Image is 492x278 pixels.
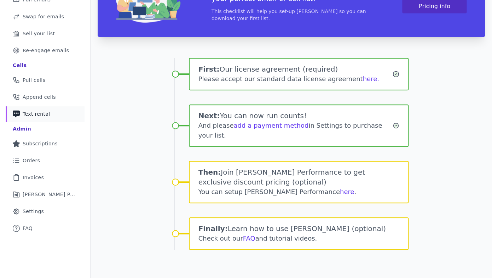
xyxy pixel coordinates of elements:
[13,62,27,69] div: Cells
[198,234,399,243] div: Check out our and tutorial videos.
[6,106,85,122] a: Text rental
[23,13,64,20] span: Swap for emails
[23,93,56,101] span: Append cells
[198,224,227,233] span: Finally:
[13,125,31,132] div: Admin
[198,74,392,84] div: Please accept our standard data license agreement
[212,8,371,22] p: This checklist will help you set-up [PERSON_NAME] so you can download your first list.
[6,9,85,24] a: Swap for emails
[6,72,85,88] a: Pull cells
[23,174,44,181] span: Invoices
[23,191,76,198] span: [PERSON_NAME] Performance
[23,47,69,54] span: Re-engage emails
[23,140,58,147] span: Subscriptions
[6,89,85,105] a: Append cells
[6,136,85,151] a: Subscriptions
[198,111,393,121] h1: You can now run counts!
[6,187,85,202] a: [PERSON_NAME] Performance
[6,26,85,41] a: Sell your list
[23,77,45,84] span: Pull cells
[23,208,44,215] span: Settings
[198,121,393,140] div: And please in Settings to purchase your list.
[233,122,308,129] a: add a payment method
[340,188,354,195] a: here
[198,64,392,74] h1: Our license agreement (required)
[198,65,219,73] span: First:
[198,224,399,234] h1: Learn how to use [PERSON_NAME] (optional)
[6,153,85,168] a: Orders
[198,167,399,187] h1: Join [PERSON_NAME] Performance to get exclusive discount pricing (optional)
[6,43,85,58] a: Re-engage emails
[6,204,85,219] a: Settings
[23,157,40,164] span: Orders
[198,111,220,120] span: Next:
[23,225,33,232] span: FAQ
[6,170,85,185] a: Invoices
[243,235,255,242] a: FAQ
[23,110,50,117] span: Text rental
[198,168,221,176] span: Then:
[23,30,55,37] span: Sell your list
[6,220,85,236] a: FAQ
[198,187,399,197] div: You can setup [PERSON_NAME] Performance .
